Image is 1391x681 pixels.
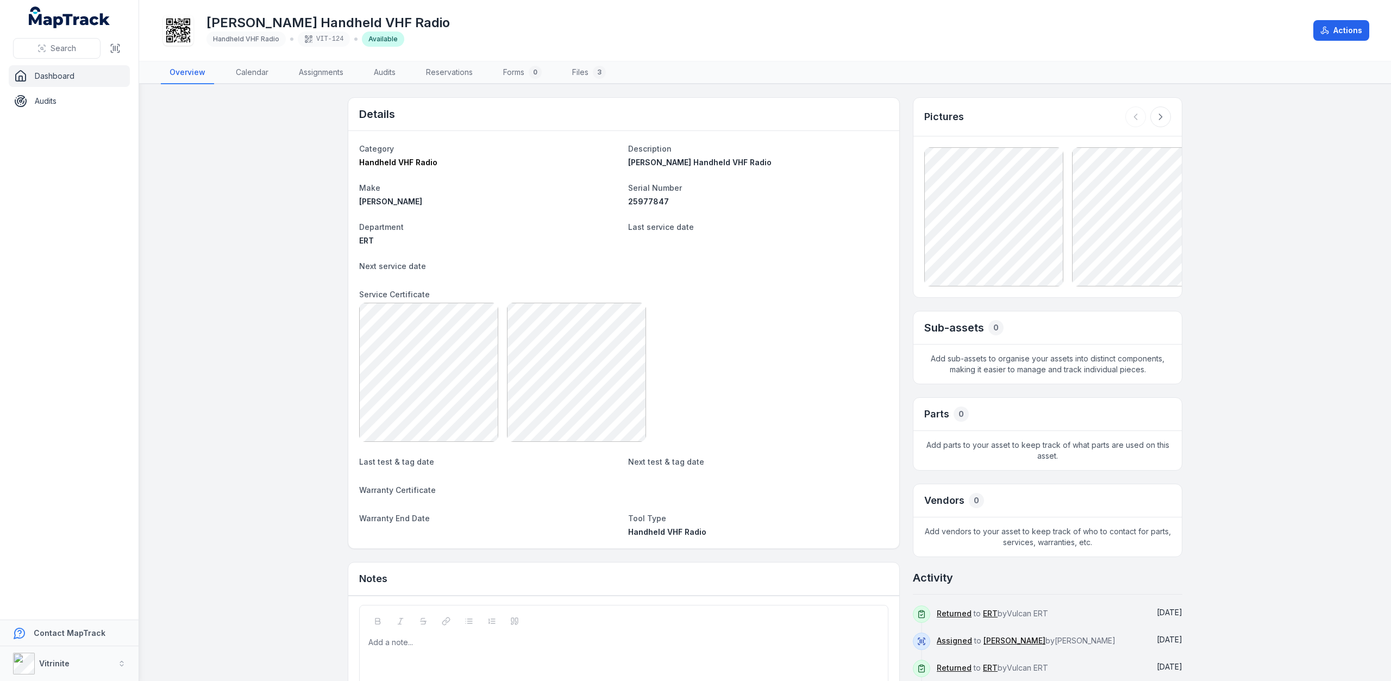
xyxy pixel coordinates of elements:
[937,663,1048,672] span: to by Vulcan ERT
[988,320,1004,335] div: 0
[1157,662,1182,671] span: [DATE]
[359,107,395,122] h2: Details
[529,66,542,79] div: 0
[983,608,998,619] a: ERT
[39,659,70,668] strong: Vitrinite
[628,144,672,153] span: Description
[13,38,101,59] button: Search
[298,32,350,47] div: VIT-124
[359,183,380,192] span: Make
[227,61,277,84] a: Calendar
[290,61,352,84] a: Assignments
[359,158,437,167] span: Handheld VHF Radio
[924,109,964,124] h3: Pictures
[359,144,394,153] span: Category
[628,527,706,536] span: Handheld VHF Radio
[1313,20,1369,41] button: Actions
[359,571,387,586] h3: Notes
[494,61,550,84] a: Forms0
[1157,608,1182,617] span: [DATE]
[359,236,374,245] span: ERT
[628,222,694,232] span: Last service date
[937,609,1048,618] span: to by Vulcan ERT
[359,457,434,466] span: Last test & tag date
[359,485,436,495] span: Warranty Certificate
[628,183,682,192] span: Serial Number
[359,290,430,299] span: Service Certificate
[359,197,422,206] span: [PERSON_NAME]
[563,61,615,84] a: Files3
[983,635,1045,646] a: [PERSON_NAME]
[1157,635,1182,644] time: 9/16/2025, 6:05:00 AM
[954,407,969,422] div: 0
[1157,662,1182,671] time: 9/15/2025, 5:04:52 PM
[362,32,404,47] div: Available
[359,514,430,523] span: Warranty End Date
[29,7,110,28] a: MapTrack
[913,345,1182,384] span: Add sub-assets to organise your assets into distinct components, making it easier to manage and t...
[937,663,972,673] a: Returned
[359,261,426,271] span: Next service date
[628,457,704,466] span: Next test & tag date
[51,43,76,54] span: Search
[9,90,130,112] a: Audits
[206,14,450,32] h1: [PERSON_NAME] Handheld VHF Radio
[924,407,949,422] h3: Parts
[34,628,105,638] strong: Contact MapTrack
[9,65,130,87] a: Dashboard
[1157,608,1182,617] time: 9/16/2025, 5:46:17 PM
[628,158,772,167] span: [PERSON_NAME] Handheld VHF Radio
[924,320,984,335] h2: Sub-assets
[983,663,998,673] a: ERT
[213,35,279,43] span: Handheld VHF Radio
[937,635,972,646] a: Assigned
[913,570,953,585] h2: Activity
[417,61,481,84] a: Reservations
[924,493,964,508] h3: Vendors
[365,61,404,84] a: Audits
[359,222,404,232] span: Department
[937,636,1116,645] span: to by [PERSON_NAME]
[593,66,606,79] div: 3
[937,608,972,619] a: Returned
[161,61,214,84] a: Overview
[913,431,1182,470] span: Add parts to your asset to keep track of what parts are used on this asset.
[628,514,666,523] span: Tool Type
[1157,635,1182,644] span: [DATE]
[628,197,669,206] span: 25977847
[913,517,1182,557] span: Add vendors to your asset to keep track of who to contact for parts, services, warranties, etc.
[969,493,984,508] div: 0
